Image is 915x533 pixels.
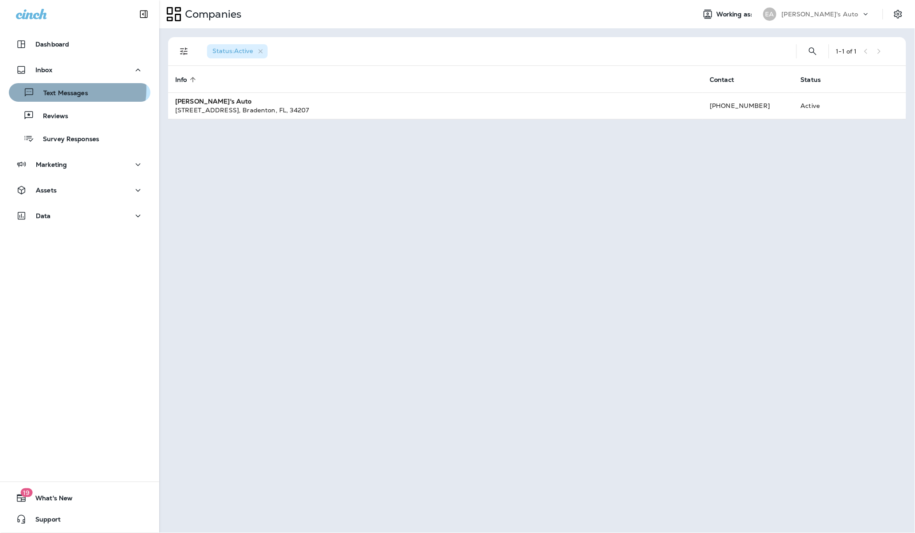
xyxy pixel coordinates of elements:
button: Collapse Sidebar [131,5,156,23]
button: Reviews [9,106,150,125]
span: 19 [20,488,32,497]
strong: [PERSON_NAME]'s Auto [175,97,252,105]
td: [PHONE_NUMBER] [703,92,793,119]
td: Active [794,92,853,119]
span: Support [27,516,61,526]
button: Data [9,207,150,225]
span: Contact [710,76,734,84]
p: Text Messages [35,89,88,98]
button: 19What's New [9,489,150,507]
span: Status : Active [212,47,253,55]
span: Status [801,76,821,84]
p: Reviews [34,112,68,121]
p: Companies [181,8,242,21]
span: Info [175,76,187,84]
button: Support [9,510,150,528]
span: Info [175,76,199,84]
p: Data [36,212,51,219]
div: Status:Active [207,44,268,58]
button: Assets [9,181,150,199]
p: Marketing [36,161,67,168]
p: [PERSON_NAME]'s Auto [782,11,858,18]
p: Inbox [35,66,52,73]
button: Filters [175,42,193,60]
div: [STREET_ADDRESS] , Bradenton , FL , 34207 [175,106,696,115]
p: Assets [36,187,57,194]
div: 1 - 1 of 1 [836,48,857,55]
button: Dashboard [9,35,150,53]
span: Contact [710,76,746,84]
button: Settings [890,6,906,22]
button: Inbox [9,61,150,79]
p: Survey Responses [34,135,99,144]
span: Working as: [717,11,754,18]
span: What's New [27,495,73,505]
div: EA [763,8,777,21]
p: Dashboard [35,41,69,48]
span: Status [801,76,833,84]
button: Text Messages [9,83,150,102]
button: Marketing [9,156,150,173]
button: Survey Responses [9,129,150,148]
button: Search Companies [804,42,822,60]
